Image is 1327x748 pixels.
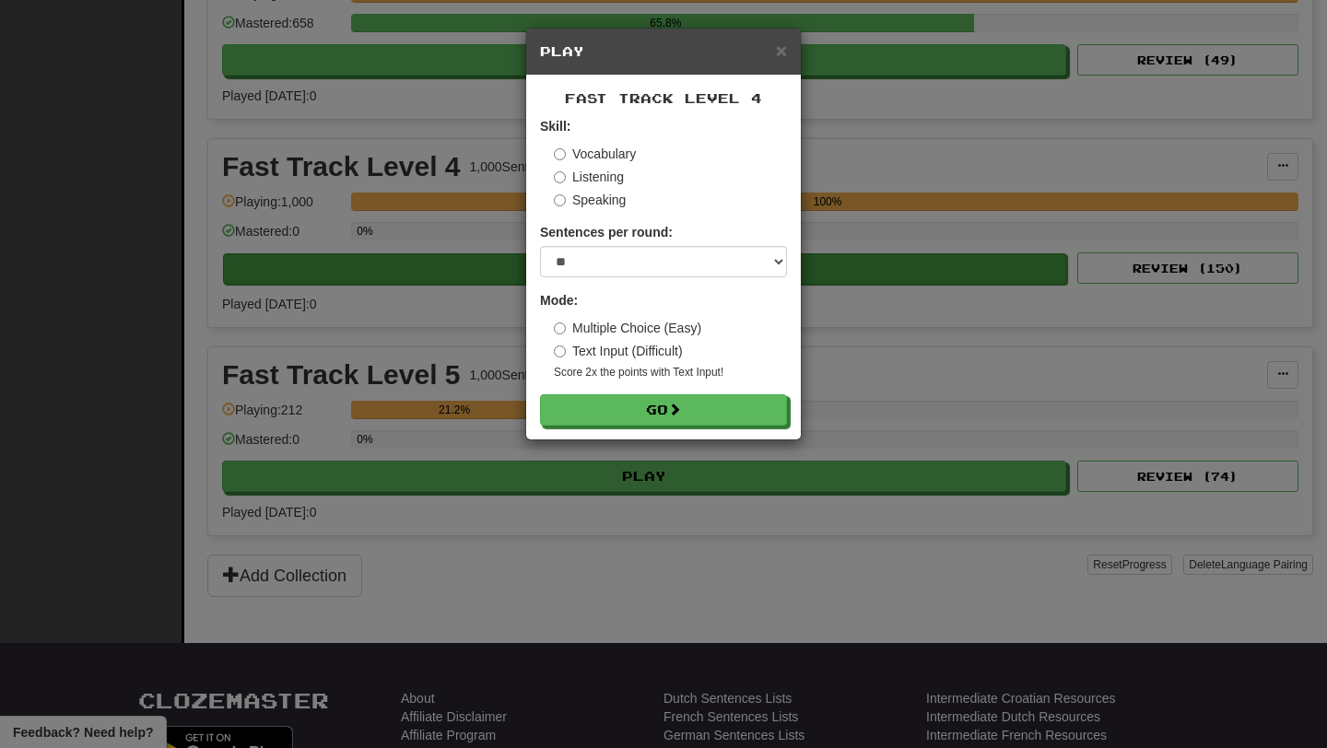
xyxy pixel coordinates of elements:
strong: Mode: [540,293,578,308]
small: Score 2x the points with Text Input ! [554,365,787,380]
input: Listening [554,171,566,183]
label: Text Input (Difficult) [554,342,683,360]
button: Go [540,394,787,426]
label: Multiple Choice (Easy) [554,319,701,337]
input: Speaking [554,194,566,206]
span: × [776,40,787,61]
input: Multiple Choice (Easy) [554,322,566,334]
label: Vocabulary [554,145,636,163]
label: Speaking [554,191,626,209]
input: Vocabulary [554,148,566,160]
input: Text Input (Difficult) [554,345,566,357]
h5: Play [540,42,787,61]
label: Sentences per round: [540,223,673,241]
label: Listening [554,168,624,186]
span: Fast Track Level 4 [565,90,762,106]
strong: Skill: [540,119,570,134]
button: Close [776,41,787,60]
